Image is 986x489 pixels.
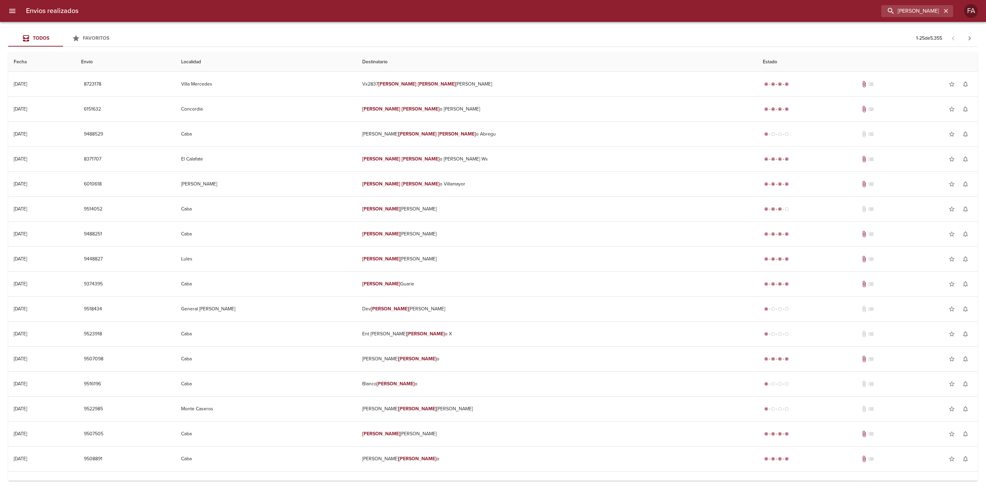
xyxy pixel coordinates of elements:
[959,452,972,466] button: Activar notificaciones
[945,327,959,341] button: Agregar a favoritos
[962,206,969,213] span: notifications_none
[861,131,868,138] span: No tiene documentos adjuntos
[357,447,757,471] td: [PERSON_NAME] o
[778,457,782,461] span: radio_button_checked
[362,156,400,162] em: [PERSON_NAME]
[962,381,969,387] span: notifications_none
[14,281,27,287] div: [DATE]
[962,306,969,312] span: notifications_none
[945,352,959,366] button: Agregar a favoritos
[962,455,969,462] span: notifications_none
[362,431,400,437] em: [PERSON_NAME]
[14,356,27,362] div: [DATE]
[778,132,782,136] span: radio_button_unchecked
[778,282,782,286] span: radio_button_checked
[771,432,775,436] span: radio_button_checked
[868,81,874,88] span: No tiene pedido asociado
[785,457,789,461] span: radio_button_checked
[84,155,101,164] span: 8371707
[785,257,789,261] span: radio_button_checked
[962,331,969,337] span: notifications_none
[945,427,959,441] button: Agregar a favoritos
[959,102,972,116] button: Activar notificaciones
[868,356,874,362] span: No tiene pedido asociado
[962,106,969,113] span: notifications_none
[959,227,972,241] button: Activar notificaciones
[176,197,357,221] td: Caba
[362,281,400,287] em: [PERSON_NAME]
[81,128,106,141] button: 9488529
[81,353,106,365] button: 9507098
[785,382,789,386] span: radio_button_unchecked
[868,306,874,312] span: No tiene pedido asociado
[763,331,790,337] div: Generado
[785,282,789,286] span: radio_button_checked
[763,306,790,312] div: Generado
[84,330,102,338] span: 9523918
[84,355,103,363] span: 9507098
[8,30,118,47] div: Tabs Envios
[962,231,969,237] span: notifications_none
[14,231,27,237] div: [DATE]
[81,78,104,91] button: 8723178
[945,152,959,166] button: Agregar a favoritos
[81,403,106,415] button: 9522985
[763,430,790,437] div: Entregado
[399,131,437,137] em: [PERSON_NAME]
[916,35,942,42] p: 1 - 25 de 5.355
[83,35,109,41] span: Favoritos
[357,222,757,246] td: [PERSON_NAME]
[945,452,959,466] button: Agregar a favoritos
[945,102,959,116] button: Agregar a favoritos
[763,256,790,262] div: Entregado
[964,4,978,18] div: FA
[357,147,757,171] td: o [PERSON_NAME] Ws
[959,152,972,166] button: Activar notificaciones
[438,131,476,137] em: [PERSON_NAME]
[764,407,768,411] span: radio_button_checked
[14,131,27,137] div: [DATE]
[868,406,874,412] span: No tiene pedido asociado
[948,231,955,237] span: star_border
[861,455,868,462] span: Tiene documentos adjuntos
[785,432,789,436] span: radio_button_checked
[357,52,757,72] th: Destinatario
[771,232,775,236] span: radio_button_checked
[778,307,782,311] span: radio_button_unchecked
[785,82,789,86] span: radio_button_checked
[764,382,768,386] span: radio_button_checked
[176,322,357,346] td: Caba
[176,347,357,371] td: Caba
[959,202,972,216] button: Activar notificaciones
[84,105,101,114] span: 6151632
[371,306,409,312] em: [PERSON_NAME]
[763,106,790,113] div: Entregado
[84,80,101,89] span: 8723178
[785,357,789,361] span: radio_button_checked
[84,230,102,239] span: 9488251
[861,256,868,262] span: Tiene documentos adjuntos
[785,132,789,136] span: radio_button_unchecked
[861,181,868,188] span: Tiene documentos adjuntos
[84,480,103,488] span: 9523922
[771,257,775,261] span: radio_button_checked
[81,153,104,166] button: 8371707
[785,307,789,311] span: radio_button_unchecked
[868,231,874,237] span: No tiene pedido asociado
[771,282,775,286] span: radio_button_checked
[378,81,416,87] em: [PERSON_NAME]
[948,430,955,437] span: star_border
[26,5,78,16] h6: Envios realizados
[357,97,757,121] td: o [PERSON_NAME]
[959,302,972,316] button: Activar notificaciones
[771,382,775,386] span: radio_button_unchecked
[945,177,959,191] button: Agregar a favoritos
[778,257,782,261] span: radio_button_checked
[377,381,415,387] em: [PERSON_NAME]
[948,480,955,487] span: star_border
[778,232,782,236] span: radio_button_checked
[962,181,969,188] span: notifications_none
[357,397,757,421] td: [PERSON_NAME] [PERSON_NAME]
[14,406,27,412] div: [DATE]
[959,177,972,191] button: Activar notificaciones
